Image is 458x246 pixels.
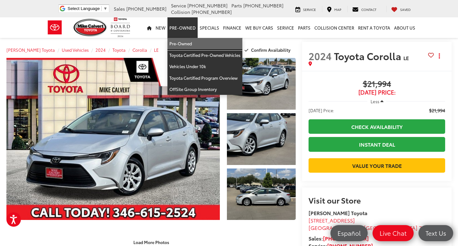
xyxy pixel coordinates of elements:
a: Expand Photo 0 [6,58,220,220]
a: Pre-Owned [167,17,198,38]
a: Vehicles Under 10k [167,61,242,72]
a: Instant Deal [309,137,445,151]
a: [PERSON_NAME] Toyota [6,47,55,53]
a: Map [322,6,346,12]
a: [PHONE_NUMBER] [323,234,369,242]
a: Finance [221,17,243,38]
span: Less [371,98,379,104]
a: Live Chat [373,225,414,241]
span: Saved [400,7,411,12]
span: Service [171,2,186,9]
a: Home [145,17,154,38]
span: [DATE] Price: [309,107,334,114]
span: Select Language [67,6,100,11]
span: Parts [231,2,242,9]
a: Expand Photo 3 [227,169,296,220]
strong: [PERSON_NAME] Toyota [309,209,367,216]
h2: Visit our Store [309,196,445,204]
span: [PHONE_NUMBER] [126,5,166,12]
a: Contact [347,6,381,12]
span: [STREET_ADDRESS] [309,216,355,224]
a: LE [154,47,159,53]
span: Text Us [422,229,449,237]
a: Corolla [132,47,147,53]
span: Sales [114,5,125,12]
a: 2024 [95,47,106,53]
a: Toyota Certified Program Overview [167,72,242,84]
span: [PHONE_NUMBER] [243,2,283,9]
a: Text Us [418,225,453,241]
img: 2024 Toyota Corolla LE [226,57,296,110]
span: dropdown dots [439,53,440,59]
span: Service [303,7,316,12]
a: Pre-Owned [167,38,242,50]
a: Expand Photo 1 [227,58,296,110]
span: ▼ [103,6,107,11]
a: Value Your Trade [309,158,445,173]
a: Toyota Certified Pre-Owned Vehicles [167,50,242,61]
span: Live Chat [376,229,410,237]
a: New [154,17,167,38]
span: , [309,224,433,231]
button: Less [367,96,387,107]
button: Confirm Availability [241,44,296,56]
span: Contact [361,7,376,12]
a: Select Language​ [67,6,107,11]
a: WE BUY CARS [243,17,275,38]
span: 2024 [309,49,332,63]
a: Service [291,6,321,12]
img: 2024 Toyota Corolla LE [4,57,222,221]
button: Actions [434,50,445,61]
span: [PHONE_NUMBER] [187,2,228,9]
strong: Sales: [309,234,369,242]
img: 2024 Toyota Corolla LE [226,113,296,166]
span: [GEOGRAPHIC_DATA] [364,224,418,231]
a: Collision Center [312,17,356,38]
a: Toyota [112,47,126,53]
img: Toyota [43,17,67,38]
a: Used Vehicles [62,47,89,53]
span: Confirm Availability [251,47,291,53]
span: $21,994 [309,79,445,89]
span: Collision [171,9,190,15]
a: Service [275,17,296,38]
span: [DATE] Price: [309,89,445,96]
span: 77054 [419,224,433,231]
span: $21,994 [429,107,445,114]
a: OffSite Group Inventory [167,84,242,95]
img: 2024 Toyota Corolla LE [226,168,296,221]
a: Specials [198,17,221,38]
a: Español [330,225,368,241]
span: Map [334,7,341,12]
span: [GEOGRAPHIC_DATA] [309,224,362,231]
a: My Saved Vehicles [386,6,416,12]
span: Español [334,229,364,237]
a: Parts [296,17,312,38]
span: Toyota Corolla [334,49,403,63]
img: Mike Calvert Toyota [74,19,108,36]
span: LE [403,54,409,61]
a: Expand Photo 2 [227,113,296,165]
a: Check Availability [309,119,445,134]
a: [STREET_ADDRESS] [GEOGRAPHIC_DATA],[GEOGRAPHIC_DATA] 77054 [309,216,433,231]
span: [PHONE_NUMBER] [192,9,232,15]
a: About Us [392,17,417,38]
a: Rent a Toyota [356,17,392,38]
